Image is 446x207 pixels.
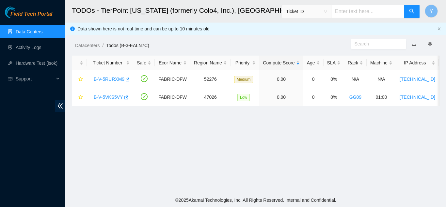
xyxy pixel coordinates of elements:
td: 52276 [190,70,231,88]
a: Data Centers [16,29,42,34]
button: search [404,5,420,18]
button: close [437,27,441,31]
a: Activity Logs [16,45,41,50]
span: check-circle [141,75,148,82]
span: Medium [234,76,253,83]
input: Enter text here... [331,5,404,18]
td: 0.00 [259,88,303,106]
td: FABRIC-DFW [155,88,190,106]
span: double-left [55,100,65,112]
td: FABRIC-DFW [155,70,190,88]
button: download [407,39,421,49]
span: eye [428,42,432,46]
a: Todos (B-3-EALN7C) [106,43,149,48]
td: 01:00 [367,88,396,106]
a: Datacenters [75,43,100,48]
button: star [75,74,83,84]
td: 0% [324,70,344,88]
span: check-circle [141,93,148,100]
td: N/A [367,70,396,88]
span: Ticket ID [286,7,327,16]
a: download [412,41,416,46]
span: Y [430,7,433,15]
span: read [8,77,12,81]
a: B-V-5VKS5VY [94,95,123,100]
span: Field Tech Portal [10,11,52,17]
a: B-V-5RURXM9 [94,77,124,82]
span: star [78,77,83,82]
span: Low [237,94,250,101]
span: star [78,95,83,100]
span: Support [16,72,54,85]
a: [TECHNICAL_ID] [400,77,435,82]
td: 0 [303,88,324,106]
td: N/A [344,70,367,88]
a: GG09 [349,95,361,100]
span: search [409,9,414,15]
a: [TECHNICAL_ID] [400,95,435,100]
span: / [102,43,104,48]
button: Y [425,5,438,18]
td: 47026 [190,88,231,106]
a: Hardware Test (isok) [16,60,57,66]
td: 0% [324,88,344,106]
footer: © 2025 Akamai Technologies, Inc. All Rights Reserved. Internal and Confidential. [65,193,446,207]
img: Akamai Technologies [5,7,33,18]
a: Akamai TechnologiesField Tech Portal [5,12,52,20]
td: 0.00 [259,70,303,88]
input: Search [355,40,398,47]
td: 0 [303,70,324,88]
button: star [75,92,83,102]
